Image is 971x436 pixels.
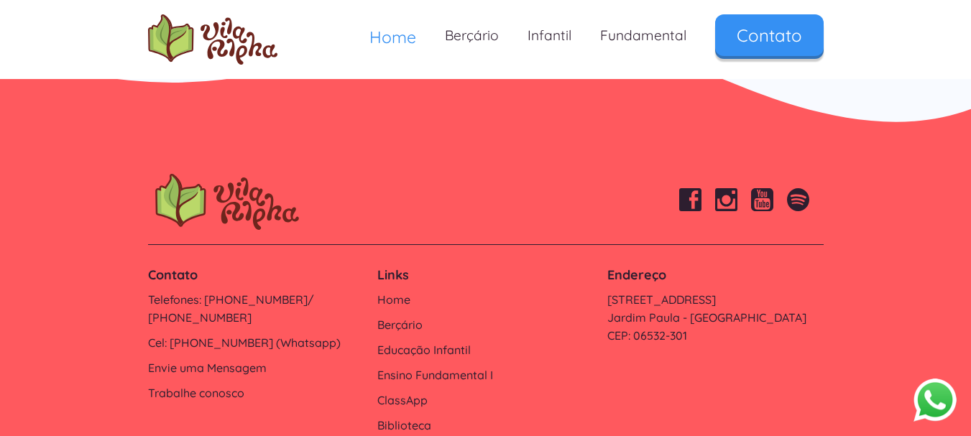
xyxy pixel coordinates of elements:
a: Contato [715,14,824,56]
a: Educação Infantil [377,341,593,359]
h4: Links [377,266,593,284]
a: Ensino Fundamental I [377,366,593,384]
a: Telefones: [PHONE_NUMBER]/ [PHONE_NUMBER] [148,291,364,327]
a: Envie uma Mensagem [148,359,364,377]
h4: Endereço [607,266,823,284]
a: Trabalhe conosco [148,384,364,402]
img: logo Escola Vila Alpha [148,14,277,65]
a: Cel: [PHONE_NUMBER] (Whatsapp) [148,334,364,352]
a: Fundamental [586,14,701,57]
a: Infantil [513,14,586,57]
span: Home [369,27,416,47]
a: Home [377,291,593,309]
a: home [148,14,277,65]
a: Berçário [377,316,593,334]
a: [STREET_ADDRESS]Jardim Paula - [GEOGRAPHIC_DATA]CEP: 06532-301 [607,291,823,345]
a: Berçário [431,14,513,57]
button: Abrir WhatsApp [914,378,957,422]
a: ClassApp [377,391,593,409]
h4: Contato [148,266,364,284]
a: Home [355,14,431,60]
a: Biblioteca [377,417,593,435]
